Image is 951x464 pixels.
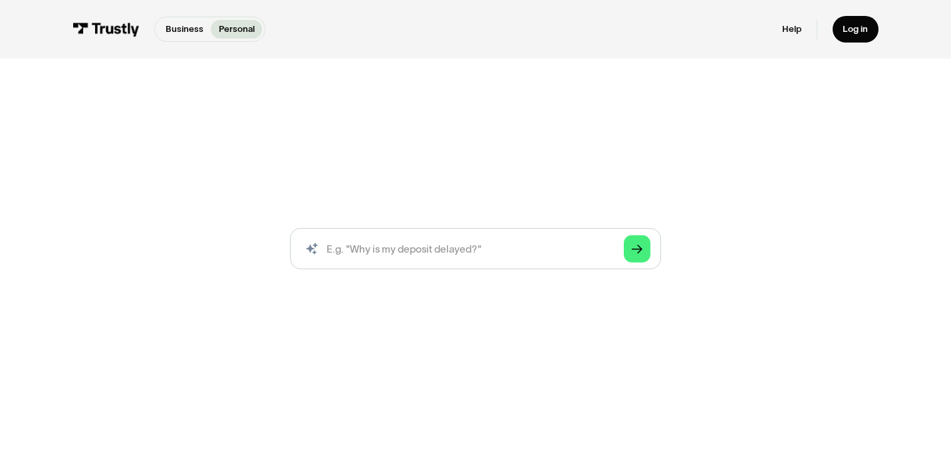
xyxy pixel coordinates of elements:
a: Business [158,20,211,39]
input: search [290,228,660,269]
div: Log in [843,23,868,35]
a: Log in [833,16,879,43]
img: Trustly Logo [72,23,139,37]
a: Personal [211,20,262,39]
p: Business [166,23,204,36]
a: Help [782,23,801,35]
p: Personal [219,23,255,36]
